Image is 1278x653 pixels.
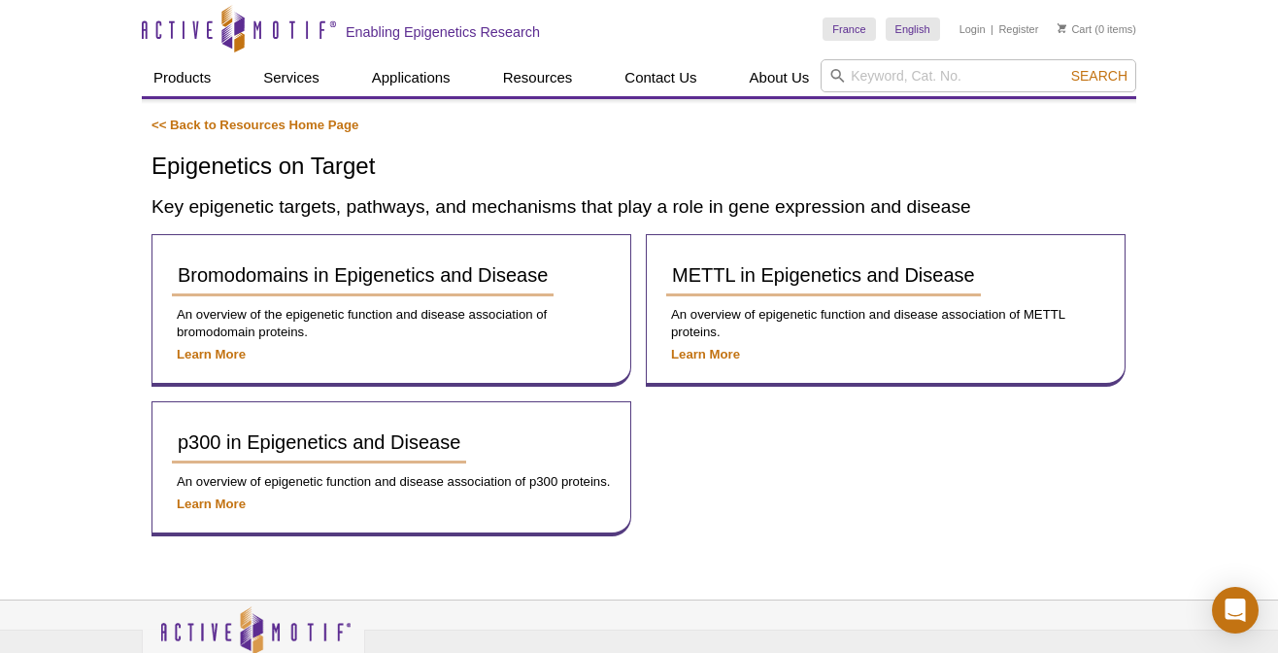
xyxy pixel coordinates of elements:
img: Your Cart [1058,23,1066,33]
a: METTL in Epigenetics and Disease [666,255,981,296]
p: An overview of epigenetic function and disease association of METTL proteins. [666,306,1105,341]
li: | [991,17,993,41]
a: p300 in Epigenetics and Disease [172,422,466,464]
span: Bromodomains in Epigenetics and Disease [178,264,548,286]
a: Learn More [177,347,246,361]
a: Login [959,22,986,36]
a: Cart [1058,22,1092,36]
a: Register [998,22,1038,36]
a: About Us [738,59,822,96]
a: Learn More [177,497,246,511]
p: An overview of the epigenetic function and disease association of bromodomain proteins. [172,306,611,341]
h2: Key epigenetic targets, pathways, and mechanisms that play a role in gene expression and disease [151,193,1127,220]
a: Bromodomains in Epigenetics and Disease [172,255,554,296]
a: Products [142,59,222,96]
span: Search [1071,68,1127,84]
input: Keyword, Cat. No. [821,59,1136,92]
a: Resources [491,59,585,96]
li: (0 items) [1058,17,1136,41]
p: An overview of epigenetic function and disease association of p300 proteins. [172,473,611,491]
a: Learn More [671,347,740,361]
a: Applications [360,59,462,96]
span: METTL in Epigenetics and Disease [672,264,975,286]
a: France [823,17,875,41]
button: Search [1065,67,1133,85]
a: Services [252,59,331,96]
h2: Enabling Epigenetics Research [346,23,540,41]
a: << Back to Resources Home Page [151,118,358,132]
div: Open Intercom Messenger [1212,587,1259,634]
a: Contact Us [613,59,708,96]
h1: Epigenetics on Target [151,154,1127,182]
a: English [886,17,940,41]
span: p300 in Epigenetics and Disease [178,431,460,453]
